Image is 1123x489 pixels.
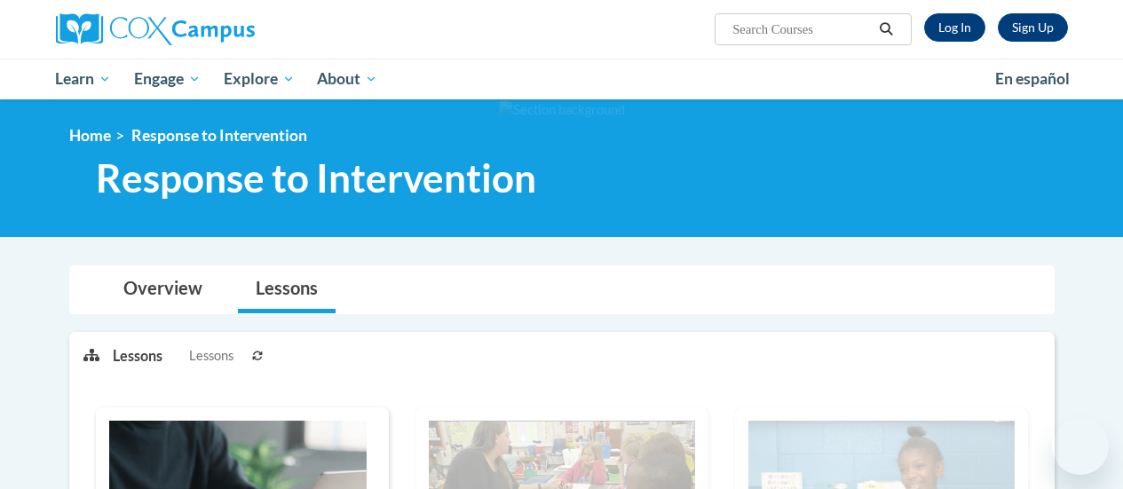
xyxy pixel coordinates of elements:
[212,59,306,99] a: Explore
[56,13,255,45] img: Cox Campus
[43,59,1081,99] div: Main menu
[44,59,123,99] a: Learn
[134,68,201,90] span: Engage
[113,346,162,366] p: Lessons
[56,13,376,45] a: Cox Campus
[189,346,233,366] span: Lessons
[305,59,389,99] a: About
[238,266,336,313] a: Lessons
[499,100,625,120] img: Section background
[984,60,1081,98] a: En español
[998,13,1068,42] a: Register
[878,23,894,36] i: 
[69,126,111,145] a: Home
[924,13,985,42] a: Log In
[131,126,307,145] span: Response to Intervention
[1052,418,1109,475] iframe: Button to launch messaging window
[995,69,1070,88] span: En español
[106,266,220,313] a: Overview
[123,59,212,99] a: Engage
[55,68,111,90] span: Learn
[731,19,873,40] input: Search Courses
[224,68,295,90] span: Explore
[317,68,377,90] span: About
[96,154,536,201] span: Response to Intervention
[873,19,899,40] button: Search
